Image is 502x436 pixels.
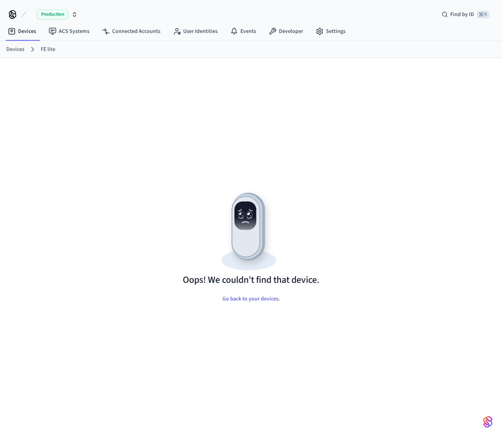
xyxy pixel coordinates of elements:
a: Devices [6,45,24,54]
a: Events [224,24,262,38]
span: Production [37,9,68,20]
div: Find by ID⌘ K [435,7,496,22]
button: Go back to your devices. [216,291,286,307]
img: Resource not found [183,186,319,274]
a: FE lite [41,45,55,54]
h1: Oops! We couldn't find that device. [183,274,319,286]
a: User Identities [167,24,224,38]
img: SeamLogoGradient.69752ec5.svg [483,416,493,428]
a: Connected Accounts [96,24,167,38]
a: Devices [2,24,42,38]
span: ⌘ K [477,11,489,18]
a: Developer [262,24,309,38]
span: Find by ID [450,11,474,18]
a: Settings [309,24,352,38]
a: ACS Systems [42,24,96,38]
